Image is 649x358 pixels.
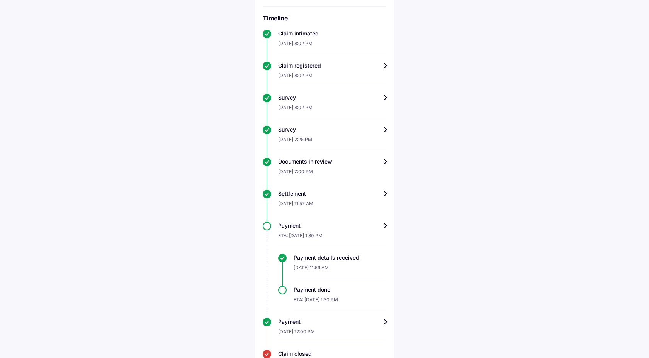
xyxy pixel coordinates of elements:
[278,326,386,342] div: [DATE] 12:00 PM
[278,350,386,358] div: Claim closed
[294,262,386,278] div: [DATE] 11:59 AM
[294,294,386,310] div: ETA: [DATE] 1:30 PM
[278,230,386,246] div: ETA: [DATE] 1:30 PM
[278,30,386,37] div: Claim intimated
[278,101,386,118] div: [DATE] 8:02 PM
[278,62,386,69] div: Claim registered
[263,14,386,22] h6: Timeline
[278,190,386,198] div: Settlement
[294,286,386,294] div: Payment done
[278,37,386,54] div: [DATE] 8:02 PM
[278,133,386,150] div: [DATE] 2:25 PM
[278,94,386,101] div: Survey
[278,126,386,133] div: Survey
[294,254,386,262] div: Payment details received
[278,158,386,165] div: Documents in review
[278,198,386,214] div: [DATE] 11:57 AM
[278,318,386,326] div: Payment
[278,222,386,230] div: Payment
[278,165,386,182] div: [DATE] 7:00 PM
[278,69,386,86] div: [DATE] 8:02 PM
